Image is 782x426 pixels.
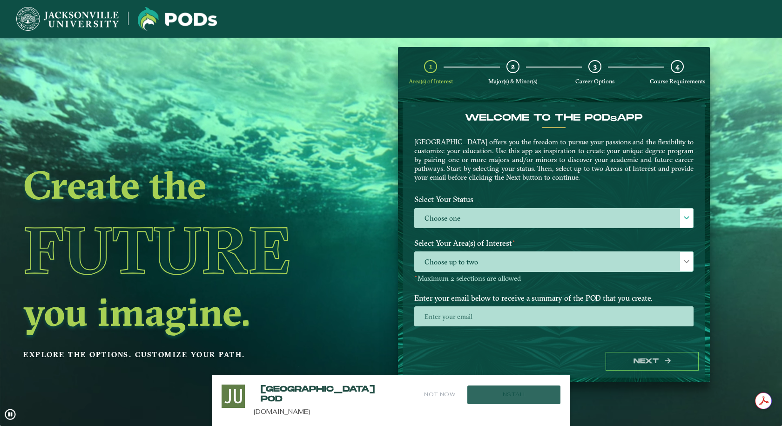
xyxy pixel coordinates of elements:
h2: you imagine. [23,292,329,331]
h1: Future [23,208,329,292]
h2: Create the [23,165,329,204]
span: Major(s) & Minor(s) [488,78,537,85]
p: Explore the options. Customize your path. [23,348,329,362]
img: Jacksonville University logo [138,7,217,31]
img: Install this Application? [222,385,245,408]
h4: Welcome to the POD app [414,112,694,123]
a: [DOMAIN_NAME] [254,407,310,416]
button: Not Now [423,385,456,405]
span: 2 [511,62,515,71]
p: [GEOGRAPHIC_DATA] offers you the freedom to pursue your passions and the flexibility to customize... [414,137,694,182]
span: 4 [675,62,679,71]
label: Choose one [415,209,693,229]
label: Select Your Status [407,191,701,208]
span: Area(s) of Interest [409,78,453,85]
img: Jacksonville University logo [16,7,119,31]
label: Enter your email below to receive a summary of the POD that you create. [407,289,701,306]
span: 3 [593,62,597,71]
sup: ⋆ [414,273,418,279]
label: Select Your Area(s) of Interest [407,235,701,252]
sup: ⋆ [512,237,516,244]
span: 1 [429,62,432,71]
span: Choose up to two [415,252,693,272]
button: Install [467,385,560,404]
span: Career Options [575,78,614,85]
h2: [GEOGRAPHIC_DATA] POD [261,385,358,404]
button: Next [606,352,699,371]
input: Enter your email [414,306,694,326]
sub: s [610,115,617,123]
span: Course Requirements [650,78,705,85]
p: Maximum 2 selections are allowed [414,274,694,283]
